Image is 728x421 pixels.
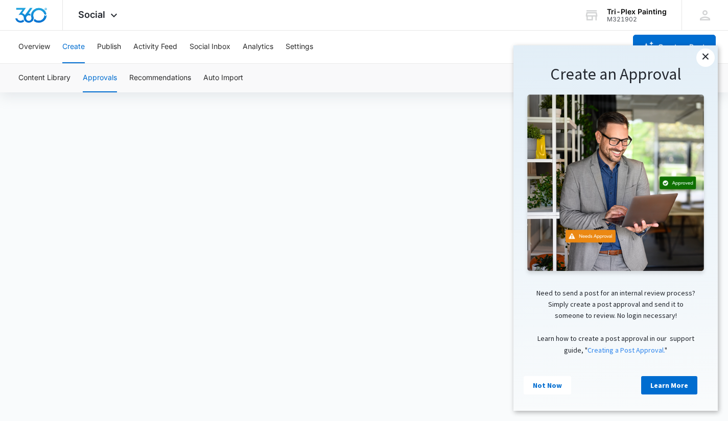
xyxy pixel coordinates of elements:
h1: Create an Approval [10,18,194,40]
button: Content Library [18,64,71,92]
p: Need to send a post for an internal review process? Simply create a post approval and send it to ... [10,242,194,310]
button: Auto Import [203,64,243,92]
a: Creating a Post Approval. [74,300,151,309]
button: Create [62,31,85,63]
button: Settings [286,31,313,63]
button: Social Inbox [190,31,230,63]
button: Activity Feed [133,31,177,63]
a: Close modal [183,3,201,21]
button: Publish [97,31,121,63]
button: Overview [18,31,50,63]
button: Approvals [83,64,117,92]
a: Learn More [128,331,184,349]
div: account id [607,16,667,23]
div: account name [607,8,667,16]
span: Social [78,9,105,20]
a: Not Now [10,331,58,349]
button: Recommendations [129,64,191,92]
button: Create a Post [633,35,716,59]
button: Analytics [243,31,273,63]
